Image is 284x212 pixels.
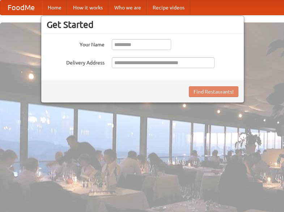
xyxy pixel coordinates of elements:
[47,19,238,30] h3: Get Started
[67,0,109,15] a: How it works
[109,0,147,15] a: Who we are
[47,39,105,48] label: Your Name
[189,86,238,97] button: Find Restaurants!
[47,57,105,66] label: Delivery Address
[0,0,42,15] a: FoodMe
[42,0,67,15] a: Home
[147,0,190,15] a: Recipe videos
